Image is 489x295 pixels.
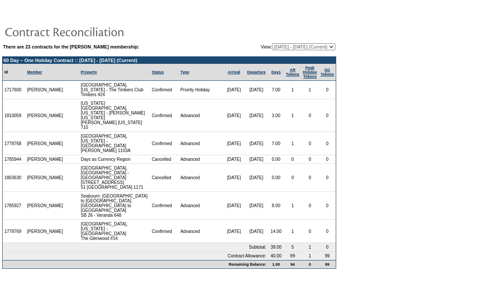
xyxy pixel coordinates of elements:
[286,68,300,76] a: ARTokens
[150,132,179,155] td: Confirmed
[223,164,244,192] td: [DATE]
[3,99,25,132] td: 1810059
[301,260,319,268] td: 0
[284,164,301,192] td: 0
[25,99,65,132] td: [PERSON_NAME]
[79,132,150,155] td: [GEOGRAPHIC_DATA], [US_STATE] - [GEOGRAPHIC_DATA] [PERSON_NAME] 1103A
[301,192,319,220] td: 0
[245,155,268,164] td: [DATE]
[284,192,301,220] td: 1
[223,132,244,155] td: [DATE]
[268,99,284,132] td: 3.00
[3,44,139,49] b: There are 23 contracts for the [PERSON_NAME] membership:
[3,260,268,268] td: Remaining Balance:
[179,132,223,155] td: Advanced
[268,192,284,220] td: 8.00
[223,99,244,132] td: [DATE]
[150,155,179,164] td: Cancelled
[268,220,284,243] td: 14.00
[150,220,179,243] td: Confirmed
[3,132,25,155] td: 1778768
[180,70,189,74] a: Type
[25,155,65,164] td: [PERSON_NAME]
[179,155,223,164] td: Advanced
[319,164,336,192] td: 0
[319,220,336,243] td: 0
[319,243,336,252] td: 0
[319,99,336,132] td: 0
[284,252,301,260] td: 99
[284,99,301,132] td: 1
[25,164,65,192] td: [PERSON_NAME]
[245,132,268,155] td: [DATE]
[27,70,42,74] a: Member
[25,81,65,99] td: [PERSON_NAME]
[319,260,336,268] td: 99
[179,81,223,99] td: Priority Holiday
[79,164,150,192] td: [GEOGRAPHIC_DATA], [GEOGRAPHIC_DATA] - [GEOGRAPHIC_DATA][STREET_ADDRESS] 51 [GEOGRAPHIC_DATA] 1171
[227,70,240,74] a: Arrival
[3,155,25,164] td: 1785944
[3,220,25,243] td: 1778769
[301,220,319,243] td: 0
[3,81,25,99] td: 1717600
[150,81,179,99] td: Confirmed
[284,220,301,243] td: 1
[179,220,223,243] td: Advanced
[3,64,25,81] td: Id
[245,164,268,192] td: [DATE]
[25,192,65,220] td: [PERSON_NAME]
[25,132,65,155] td: [PERSON_NAME]
[223,81,244,99] td: [DATE]
[218,43,335,50] td: View:
[268,252,284,260] td: 40.00
[268,260,284,268] td: 1.00
[3,164,25,192] td: 1803630
[79,155,150,164] td: Days as Currency Region
[79,99,150,132] td: [US_STATE][GEOGRAPHIC_DATA], [US_STATE] - [PERSON_NAME] [US_STATE] [PERSON_NAME] [US_STATE] 710
[247,70,266,74] a: Departure
[301,155,319,164] td: 0
[79,81,150,99] td: [GEOGRAPHIC_DATA], [US_STATE] - The Timbers Club Timbers 424
[150,99,179,132] td: Confirmed
[301,81,319,99] td: 1
[268,132,284,155] td: 7.00
[301,132,319,155] td: 0
[179,164,223,192] td: Advanced
[301,99,319,132] td: 0
[320,68,334,76] a: SGTokens
[303,66,317,79] a: Peak HolidayTokens
[150,164,179,192] td: Cancelled
[223,192,244,220] td: [DATE]
[223,155,244,164] td: [DATE]
[81,70,97,74] a: Property
[245,99,268,132] td: [DATE]
[284,132,301,155] td: 1
[245,81,268,99] td: [DATE]
[301,164,319,192] td: 0
[79,220,150,243] td: [GEOGRAPHIC_DATA], [US_STATE] - [GEOGRAPHIC_DATA] The Glenwood #14
[319,155,336,164] td: 0
[284,155,301,164] td: 0
[152,70,164,74] a: Status
[319,81,336,99] td: 0
[25,220,65,243] td: [PERSON_NAME]
[319,252,336,260] td: 99
[223,220,244,243] td: [DATE]
[3,57,336,64] td: 60 Day – One Holiday Contract :: [DATE] - [DATE] (Current)
[150,192,179,220] td: Confirmed
[301,243,319,252] td: 1
[3,243,268,252] td: Subtotal:
[319,192,336,220] td: 0
[268,164,284,192] td: 0.00
[79,192,150,220] td: Seabourn: [GEOGRAPHIC_DATA] to [GEOGRAPHIC_DATA]: [GEOGRAPHIC_DATA] to [GEOGRAPHIC_DATA] SB 26 - ...
[284,260,301,268] td: 94
[284,81,301,99] td: 1
[3,252,268,260] td: Contract Allowance:
[268,243,284,252] td: 39.00
[268,81,284,99] td: 7.00
[301,252,319,260] td: 1
[3,192,25,220] td: 1785927
[284,243,301,252] td: 5
[245,220,268,243] td: [DATE]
